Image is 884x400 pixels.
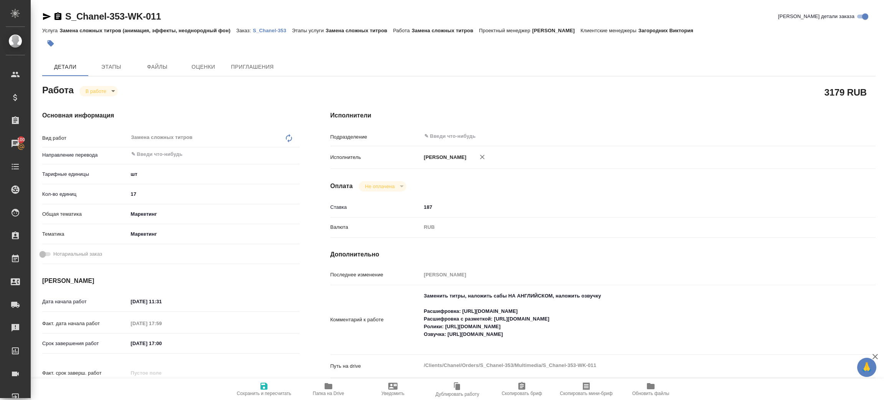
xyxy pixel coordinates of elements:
button: Дублировать работу [425,379,490,400]
input: Пустое поле [421,269,830,280]
button: Open [826,136,828,137]
a: S_Chanel-353-WK-011 [65,11,161,21]
p: Этапы услуги [292,28,326,33]
textarea: /Clients/Chanel/Orders/S_Chanel-353/Multimedia/S_Chanel-353-WK-011 [421,359,830,372]
p: Направление перевода [42,151,128,159]
div: В работе [79,86,118,96]
span: Приглашения [231,62,274,72]
p: [PERSON_NAME] [532,28,581,33]
p: [PERSON_NAME] [421,154,467,161]
div: шт [128,168,300,181]
span: 🙏 [860,359,873,375]
h2: 3179 RUB [825,86,867,99]
p: Факт. дата начала работ [42,320,128,327]
h4: Дополнительно [330,250,876,259]
div: Маркетинг [128,228,300,241]
span: Нотариальный заказ [53,250,102,258]
div: RUB [421,221,830,234]
div: Маркетинг [128,208,300,221]
span: Скопировать мини-бриф [560,391,612,396]
a: 100 [2,134,29,153]
p: Вид работ [42,134,128,142]
p: Замена сложных титров [326,28,393,33]
input: Пустое поле [128,318,195,329]
h2: Работа [42,83,74,96]
button: Не оплачена [363,183,397,190]
p: Путь на drive [330,362,421,370]
span: Обновить файлы [632,391,670,396]
span: Уведомить [381,391,404,396]
h4: Исполнители [330,111,876,120]
button: В работе [83,88,109,94]
input: ✎ Введи что-нибудь [130,150,272,159]
p: Заказ: [236,28,253,33]
p: Подразделение [330,133,421,141]
button: Open [295,154,297,155]
p: Замена сложных титров [412,28,479,33]
button: Скопировать мини-бриф [554,379,618,400]
p: Тарифные единицы [42,170,128,178]
p: Тематика [42,230,128,238]
p: Кол-во единиц [42,190,128,198]
textarea: Заменить титры, наложить сабы НА АНГЛИЙСКОМ, наложить озвучку Расшифровка: [URL][DOMAIN_NAME] Рас... [421,289,830,349]
p: Проектный менеджер [479,28,532,33]
span: Файлы [139,62,176,72]
h4: [PERSON_NAME] [42,276,300,286]
button: Уведомить [361,379,425,400]
span: Дублировать работу [435,392,479,397]
button: Сохранить и пересчитать [232,379,296,400]
p: Факт. срок заверш. работ [42,369,128,377]
p: Замена сложных титров (анимация, эффекты, неоднородный фон) [59,28,236,33]
p: S_Chanel-353 [253,28,292,33]
p: Комментарий к работе [330,316,421,324]
p: Общая тематика [42,210,128,218]
span: Оценки [185,62,222,72]
span: Скопировать бриф [501,391,542,396]
button: Скопировать ссылку [53,12,63,21]
p: Ставка [330,203,421,211]
span: [PERSON_NAME] детали заказа [778,13,854,20]
button: 🙏 [857,358,876,377]
span: Детали [47,62,84,72]
input: Пустое поле [128,367,195,379]
button: Папка на Drive [296,379,361,400]
h4: Основная информация [42,111,300,120]
p: Услуга [42,28,59,33]
div: В работе [359,181,406,192]
input: ✎ Введи что-нибудь [424,132,802,141]
input: ✎ Введи что-нибудь [128,296,195,307]
p: Работа [393,28,412,33]
span: 100 [13,136,30,144]
p: Срок завершения работ [42,340,128,347]
input: ✎ Введи что-нибудь [128,338,195,349]
button: Удалить исполнителя [474,149,491,165]
button: Скопировать ссылку для ЯМессенджера [42,12,51,21]
button: Обновить файлы [618,379,683,400]
input: ✎ Введи что-нибудь [128,188,300,200]
button: Скопировать бриф [490,379,554,400]
button: Добавить тэг [42,35,59,52]
p: Последнее изменение [330,271,421,279]
span: Этапы [93,62,130,72]
p: Исполнитель [330,154,421,161]
p: Дата начала работ [42,298,128,306]
span: Папка на Drive [313,391,344,396]
p: Валюта [330,223,421,231]
h4: Оплата [330,182,353,191]
p: Загородних Виктория [638,28,699,33]
p: Клиентские менеджеры [581,28,638,33]
a: S_Chanel-353 [253,27,292,33]
span: Сохранить и пересчитать [237,391,291,396]
input: ✎ Введи что-нибудь [421,202,830,213]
